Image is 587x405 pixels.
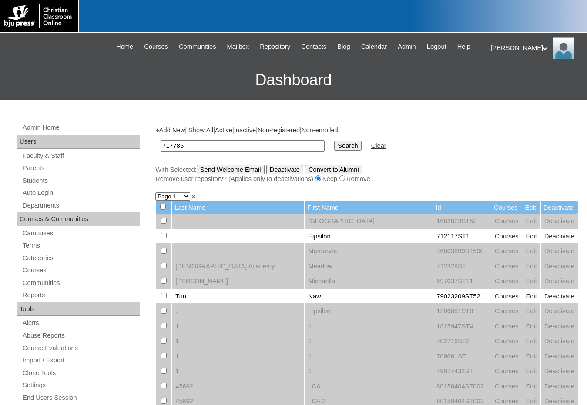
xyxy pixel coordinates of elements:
a: Edit [526,323,537,330]
a: Deactivate [544,278,574,285]
a: Reports [22,290,140,301]
td: 1 [172,349,304,364]
a: Deactivate [544,233,574,240]
a: Edit [526,233,537,240]
a: Courses [495,398,519,405]
a: Edit [526,248,537,254]
div: With Selected: [155,165,578,184]
td: Meadow [305,259,433,274]
a: Edit [526,293,537,300]
a: Abuse Reports [22,330,140,341]
span: Home [116,42,133,52]
span: Courses [144,42,168,52]
span: Blog [337,42,350,52]
a: Courses [22,265,140,276]
a: Edit [526,398,537,405]
td: . [172,304,304,319]
a: Categories [22,253,140,264]
div: Tools [17,302,140,316]
a: Deactivate [544,398,574,405]
td: Courses [491,201,522,214]
td: [GEOGRAPHIC_DATA] [305,214,433,229]
img: Melanie Sevilla [553,37,574,59]
td: 76803899ST500 [433,244,491,259]
a: Courses [495,338,519,345]
a: Courses [495,263,519,270]
a: Edit [526,338,537,345]
a: Deactivate [544,383,574,390]
a: Terms [22,240,140,251]
a: Communities [174,42,221,52]
td: Last Name [172,201,304,214]
a: Deactivate [544,218,574,224]
input: Deactivate [266,165,303,174]
a: Help [453,42,475,52]
td: 79074431ST [433,364,491,379]
a: Repository [255,42,295,52]
td: 1 [305,319,433,334]
a: Courses [495,248,519,254]
a: Courses [495,368,519,375]
td: 1682823ST52 [433,214,491,229]
a: Clear [371,142,386,149]
td: 45692 [172,379,304,394]
td: Deactivate [541,201,578,214]
h3: Dashboard [4,60,583,100]
a: Departments [22,200,140,211]
a: Courses [495,293,519,300]
td: 1206881ST8 [433,304,491,319]
div: Remove user repository? (Applies only to deactivations) Keep Remove [155,174,578,184]
td: First Name [305,201,433,214]
span: Logout [427,42,446,52]
a: Courses [140,42,172,52]
div: [PERSON_NAME] [491,37,579,59]
a: Faculty & Staff [22,151,140,161]
td: 79023209ST52 [433,289,491,304]
input: Search [161,140,325,152]
td: [DEMOGRAPHIC_DATA] Academy [172,259,304,274]
a: Edit [526,278,537,285]
span: Communities [179,42,216,52]
a: Alerts [22,318,140,328]
div: Users [17,135,140,149]
a: Deactivate [544,308,574,315]
a: Deactivate [544,353,574,360]
a: Edit [526,353,537,360]
a: Courses [495,323,519,330]
a: Admin [393,42,420,52]
td: Margaryta [305,244,433,259]
td: Edit [522,201,540,214]
td: [PERSON_NAME] [172,274,304,289]
a: Import / Export [22,355,140,366]
a: Contacts [297,42,331,52]
td: 712117ST1 [433,229,491,244]
a: Mailbox [223,42,254,52]
td: Eipsilon [305,304,433,319]
a: Active [215,127,232,134]
a: Settings [22,380,140,391]
a: Edit [526,263,537,270]
td: 80158404ST002 [433,379,491,394]
span: Calendar [361,42,387,52]
a: Courses [495,233,519,240]
span: Help [457,42,470,52]
td: 1 [172,334,304,349]
a: Clone Tools [22,368,140,378]
input: Send Welcome Email [197,165,265,174]
a: Inactive [234,127,256,134]
img: logo-white.png [4,4,74,28]
span: Mailbox [227,42,249,52]
a: Edit [526,308,537,315]
td: Eipsilon [305,229,433,244]
a: Deactivate [544,248,574,254]
a: Auto Login [22,187,140,198]
a: Campuses [22,228,140,239]
a: Admin Home [22,122,140,133]
a: Home [112,42,138,52]
a: Non-registered [258,127,300,134]
span: Admin [398,42,416,52]
a: Edit [526,218,537,224]
a: Deactivate [544,293,574,300]
input: Search [334,141,361,151]
span: Contacts [301,42,326,52]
